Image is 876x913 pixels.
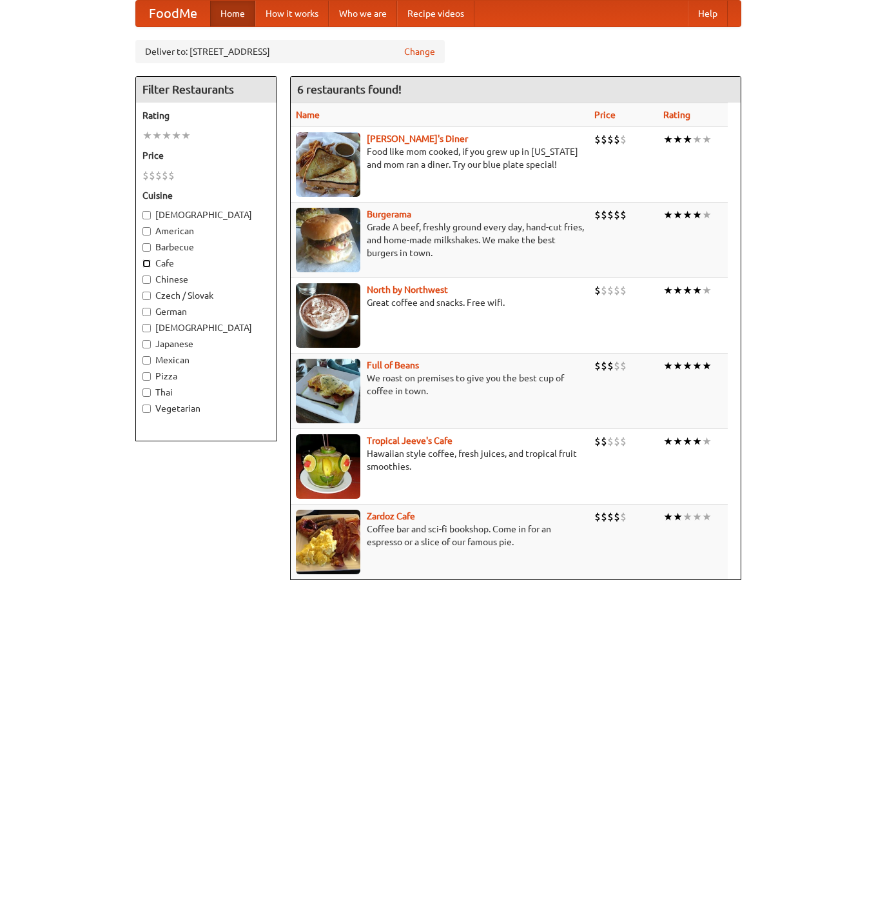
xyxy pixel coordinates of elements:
[614,359,620,373] li: $
[296,208,360,272] img: burgerama.jpg
[673,510,683,524] li: ★
[594,132,601,146] li: $
[607,283,614,297] li: $
[142,227,151,236] input: American
[663,434,673,448] li: ★
[692,283,702,297] li: ★
[702,283,712,297] li: ★
[673,208,683,222] li: ★
[692,510,702,524] li: ★
[329,1,397,26] a: Who we are
[614,132,620,146] li: $
[673,132,683,146] li: ★
[702,208,712,222] li: ★
[702,132,712,146] li: ★
[594,359,601,373] li: $
[142,225,270,237] label: American
[683,132,692,146] li: ★
[296,434,360,499] img: jeeves.jpg
[683,283,692,297] li: ★
[673,283,683,297] li: ★
[367,511,415,521] b: Zardoz Cafe
[149,168,155,183] li: $
[620,434,627,448] li: $
[142,243,151,252] input: Barbecue
[692,359,702,373] li: ★
[692,208,702,222] li: ★
[255,1,329,26] a: How it works
[397,1,474,26] a: Recipe videos
[142,109,270,122] h5: Rating
[210,1,255,26] a: Home
[168,168,175,183] li: $
[601,283,607,297] li: $
[142,388,151,397] input: Thai
[367,436,453,446] a: Tropical Jeeve's Cafe
[296,510,360,574] img: zardoz.jpg
[171,128,181,143] li: ★
[142,149,270,162] h5: Price
[607,510,614,524] li: $
[142,321,270,334] label: [DEMOGRAPHIC_DATA]
[594,434,601,448] li: $
[142,354,270,366] label: Mexican
[614,434,620,448] li: $
[607,208,614,222] li: $
[601,434,607,448] li: $
[594,510,601,524] li: $
[142,292,151,300] input: Czech / Slovak
[296,132,360,197] img: sallys.jpg
[181,128,191,143] li: ★
[162,168,168,183] li: $
[367,285,448,295] a: North by Northwest
[142,372,151,381] input: Pizza
[296,296,584,309] p: Great coffee and snacks. Free wifi.
[702,359,712,373] li: ★
[135,40,445,63] div: Deliver to: [STREET_ADDRESS]
[142,189,270,202] h5: Cuisine
[136,1,210,26] a: FoodMe
[673,434,683,448] li: ★
[404,45,435,58] a: Change
[142,208,270,221] label: [DEMOGRAPHIC_DATA]
[296,110,320,120] a: Name
[142,257,270,270] label: Cafe
[601,510,607,524] li: $
[692,434,702,448] li: ★
[614,510,620,524] li: $
[142,289,270,302] label: Czech / Slovak
[296,145,584,171] p: Food like mom cooked, if you grew up in [US_STATE] and mom ran a diner. Try our blue plate special!
[663,359,673,373] li: ★
[142,241,270,254] label: Barbecue
[136,77,277,103] h4: Filter Restaurants
[367,360,419,370] a: Full of Beans
[162,128,171,143] li: ★
[620,132,627,146] li: $
[142,273,270,286] label: Chinese
[142,308,151,316] input: German
[296,221,584,259] p: Grade A beef, freshly ground every day, hand-cut fries, and home-made milkshakes. We make the bes...
[152,128,162,143] li: ★
[663,208,673,222] li: ★
[142,324,151,332] input: [DEMOGRAPHIC_DATA]
[296,372,584,397] p: We roast on premises to give you the best cup of coffee in town.
[683,434,692,448] li: ★
[692,132,702,146] li: ★
[367,134,468,144] a: [PERSON_NAME]'s Diner
[663,510,673,524] li: ★
[142,402,270,415] label: Vegetarian
[297,83,402,95] ng-pluralize: 6 restaurants found!
[620,208,627,222] li: $
[663,110,690,120] a: Rating
[296,359,360,423] img: beans.jpg
[296,447,584,473] p: Hawaiian style coffee, fresh juices, and tropical fruit smoothies.
[702,510,712,524] li: ★
[142,356,151,365] input: Mexican
[614,208,620,222] li: $
[607,359,614,373] li: $
[367,209,411,219] a: Burgerama
[142,259,151,268] input: Cafe
[688,1,728,26] a: Help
